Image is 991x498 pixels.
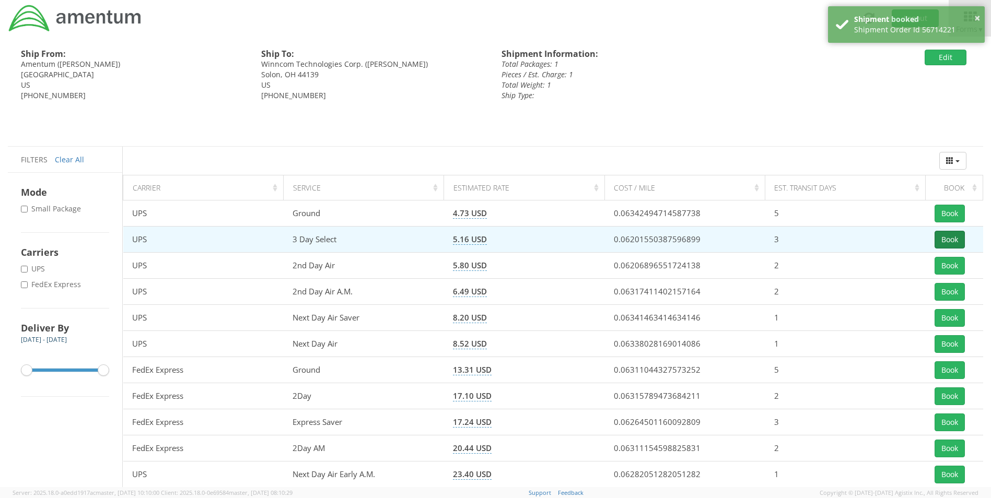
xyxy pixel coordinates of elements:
[604,331,765,357] td: 0.06338028169014086
[21,69,246,80] div: [GEOGRAPHIC_DATA]
[21,204,83,214] label: Small Package
[453,312,487,323] span: 8.20 USD
[453,338,487,349] span: 8.52 USD
[939,152,966,170] button: Columns
[123,383,284,409] td: FedEx Express
[765,279,925,305] td: 2
[21,279,83,290] label: FedEx Express
[935,387,965,405] button: Book
[284,305,444,331] td: Next Day Air Saver
[765,357,925,383] td: 5
[261,50,486,59] h4: Ship To:
[925,50,966,65] button: Edit
[21,155,48,164] span: Filters
[935,440,965,457] button: Book
[935,183,980,193] div: Book
[123,227,284,253] td: UPS
[293,183,441,193] div: Service
[453,469,492,480] span: 23.40 USD
[21,266,28,272] input: UPS
[284,383,444,409] td: 2Day
[21,264,47,274] label: UPS
[502,50,806,59] h4: Shipment Information:
[284,227,444,253] td: 3 Day Select
[21,186,109,198] h4: Mode
[935,413,965,431] button: Book
[123,435,284,461] td: FedEx Express
[21,206,28,212] input: Small Package
[21,335,67,344] span: [DATE] - [DATE]
[604,253,765,279] td: 0.06206896551724138
[8,4,143,33] img: dyn-intl-logo-049831509241104b2a82.png
[453,208,487,219] span: 4.73 USD
[453,390,492,401] span: 17.10 USD
[161,489,293,496] span: Client: 2025.18.0-0e69584
[935,466,965,483] button: Book
[765,435,925,461] td: 2
[284,331,444,357] td: Next Day Air
[604,357,765,383] td: 0.06311044327573252
[604,409,765,435] td: 0.06264501160092809
[765,227,925,253] td: 3
[854,25,977,35] div: Shipment Order Id 56714221
[284,435,444,461] td: 2Day AM
[21,90,246,101] div: [PHONE_NUMBER]
[502,90,806,101] div: Ship Type:
[229,489,293,496] span: master, [DATE] 08:10:29
[21,322,109,334] h4: Deliver By
[21,281,28,288] input: FedEx Express
[21,59,246,69] div: Amentum ([PERSON_NAME])
[453,234,487,245] span: 5.16 USD
[284,253,444,279] td: 2nd Day Air
[453,183,601,193] div: Estimated Rate
[604,435,765,461] td: 0.06311154598825831
[21,80,246,90] div: US
[123,305,284,331] td: UPS
[935,309,965,327] button: Book
[96,489,159,496] span: master, [DATE] 10:10:00
[604,227,765,253] td: 0.06201550387596899
[123,357,284,383] td: FedEx Express
[261,90,486,101] div: [PHONE_NUMBER]
[765,305,925,331] td: 1
[604,461,765,488] td: 0.06282051282051282
[453,286,487,297] span: 6.49 USD
[774,183,922,193] div: Est. Transit Days
[502,69,806,80] div: Pieces / Est. Charge: 1
[604,279,765,305] td: 0.06317411402157164
[21,50,246,59] h4: Ship From:
[614,183,762,193] div: Cost / Mile
[974,11,980,26] button: ×
[935,205,965,222] button: Book
[604,305,765,331] td: 0.06341463414634146
[502,59,806,69] div: Total Packages: 1
[502,80,806,90] div: Total Weight: 1
[604,383,765,409] td: 0.06315789473684211
[453,417,492,428] span: 17.24 USD
[284,200,444,227] td: Ground
[935,335,965,353] button: Book
[123,461,284,488] td: UPS
[935,257,965,275] button: Book
[935,283,965,301] button: Book
[123,279,284,305] td: UPS
[13,489,159,496] span: Server: 2025.18.0-a0edd1917ac
[453,364,492,375] span: 13.31 USD
[765,383,925,409] td: 2
[935,231,965,248] button: Book
[261,80,486,90] div: US
[820,489,978,497] span: Copyright © [DATE]-[DATE] Agistix Inc., All Rights Reserved
[854,14,977,25] div: Shipment booked
[284,409,444,435] td: Express Saver
[765,253,925,279] td: 2
[558,489,584,496] a: Feedback
[261,59,486,69] div: Winncom Technologies Corp. ([PERSON_NAME])
[935,361,965,379] button: Book
[453,260,487,271] span: 5.80 USD
[765,200,925,227] td: 5
[55,155,84,164] a: Clear All
[123,409,284,435] td: FedEx Express
[453,443,492,454] span: 20.44 USD
[284,461,444,488] td: Next Day Air Early A.M.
